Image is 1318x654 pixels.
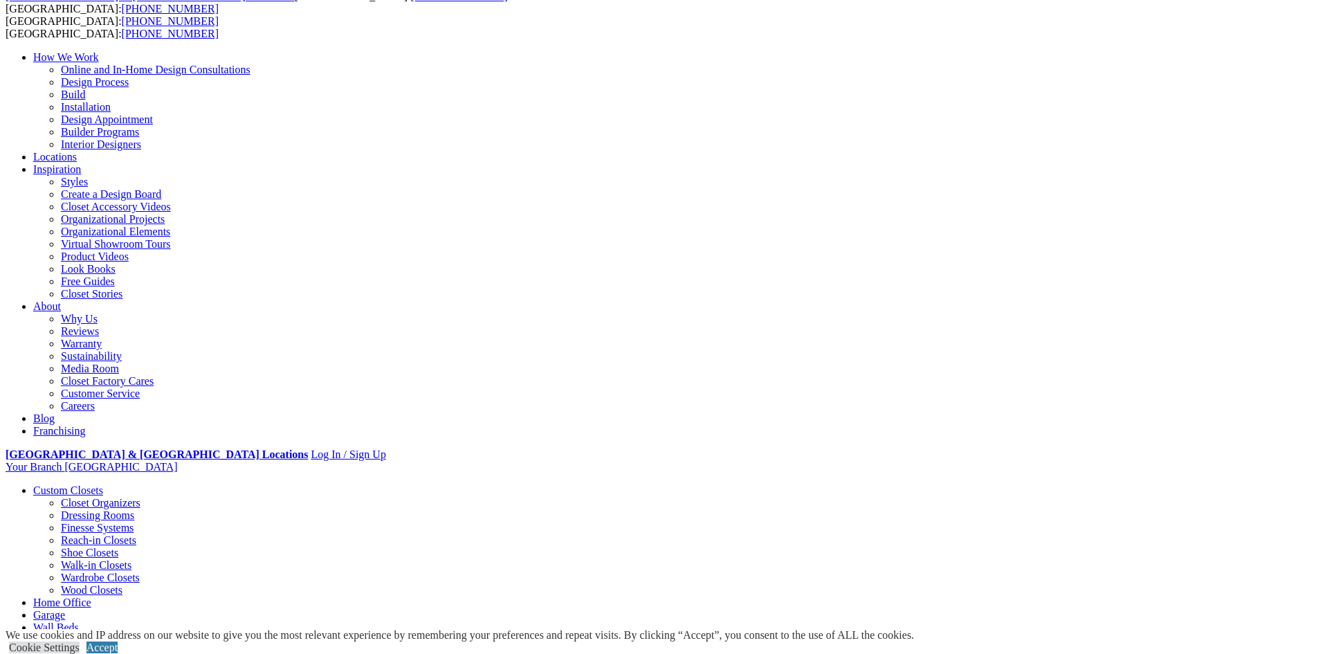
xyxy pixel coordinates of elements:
a: Garage [33,609,65,621]
a: About [33,300,61,312]
div: We use cookies and IP address on our website to give you the most relevant experience by remember... [6,629,914,642]
a: Home Office [33,597,91,608]
a: Closet Stories [61,288,122,300]
span: [GEOGRAPHIC_DATA]: [GEOGRAPHIC_DATA]: [6,15,219,39]
a: Wall Beds [33,621,79,633]
a: Log In / Sign Up [311,448,385,460]
a: Free Guides [61,275,115,287]
a: Custom Closets [33,484,103,496]
span: [GEOGRAPHIC_DATA] [64,461,177,473]
a: Design Appointment [61,113,153,125]
a: Why Us [61,313,98,325]
a: Warranty [61,338,102,349]
span: Your Branch [6,461,62,473]
a: [PHONE_NUMBER] [122,15,219,27]
a: Builder Programs [61,126,139,138]
a: [PHONE_NUMBER] [122,28,219,39]
a: Closet Accessory Videos [61,201,171,212]
a: Look Books [61,263,116,275]
a: Cookie Settings [9,642,80,653]
a: Wardrobe Closets [61,572,140,583]
a: Walk-in Closets [61,559,131,571]
a: Interior Designers [61,138,141,150]
a: Closet Factory Cares [61,375,154,387]
a: Franchising [33,425,86,437]
a: Inspiration [33,163,81,175]
a: Closet Organizers [61,497,140,509]
a: Wood Closets [61,584,122,596]
a: Reviews [61,325,99,337]
a: Design Process [61,76,129,88]
a: Careers [61,400,95,412]
a: Sustainability [61,350,122,362]
a: How We Work [33,51,99,63]
a: Media Room [61,363,119,374]
a: Blog [33,412,55,424]
a: Organizational Elements [61,226,170,237]
a: Accept [86,642,118,653]
a: Finesse Systems [61,522,134,534]
a: Virtual Showroom Tours [61,238,171,250]
a: Shoe Closets [61,547,118,558]
a: Dressing Rooms [61,509,134,521]
a: Customer Service [61,388,140,399]
a: [GEOGRAPHIC_DATA] & [GEOGRAPHIC_DATA] Locations [6,448,308,460]
a: Organizational Projects [61,213,165,225]
a: Create a Design Board [61,188,161,200]
a: Build [61,89,86,100]
a: Locations [33,151,77,163]
a: Your Branch [GEOGRAPHIC_DATA] [6,461,178,473]
a: Styles [61,176,88,188]
a: [PHONE_NUMBER] [122,3,219,15]
a: Reach-in Closets [61,534,136,546]
a: Online and In-Home Design Consultations [61,64,250,75]
a: Product Videos [61,251,129,262]
a: Installation [61,101,111,113]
